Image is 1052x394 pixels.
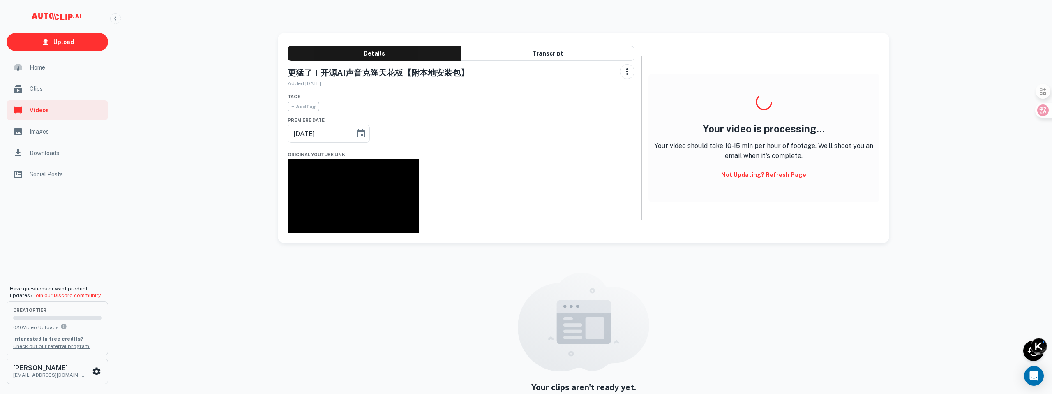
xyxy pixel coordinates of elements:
a: Images [7,122,108,141]
div: Open Intercom Messenger [1024,366,1044,386]
h5: 更猛了！开源AI声音克隆天花板【附本地安装包】 [288,67,477,78]
a: Home [7,58,108,77]
span: creator Tier [13,308,102,313]
svg: You can upload 10 videos per month on the creator tier. Upgrade to upload more. [60,323,67,330]
span: Premiere Date [288,118,325,123]
a: Downloads [7,143,108,163]
p: Interested in free credits? [13,335,102,343]
button: creatorTier0/10Video UploadsYou can upload 10 videos per month on the creator tier. Upgrade to up... [7,301,108,355]
h4: Your video is processing... [648,123,879,135]
span: Tags [288,94,301,99]
span: Social Posts [30,170,103,179]
span: Original YouTube Link [288,152,345,157]
button: Not updating? Refresh Page [718,167,810,182]
span: Added [DATE] [288,81,321,86]
button: Transcript [461,46,634,61]
span: Images [30,127,103,136]
span: Downloads [30,148,103,158]
h6: [PERSON_NAME] [13,365,87,371]
h5: Your clips aren't ready yet. [531,381,636,394]
button: Choose date, selected date is Sep 26, 2025 [353,125,369,142]
button: Details [288,46,461,61]
p: Your video should take 10-15 min per hour of footage. We'll shoot you an email when it's complete. [648,141,879,161]
button: [PERSON_NAME][EMAIL_ADDRESS][DOMAIN_NAME] [7,359,108,384]
iframe: 更猛了！开源AI声音克隆天花板【附本地安装包】 [288,159,419,233]
span: Videos [30,106,103,115]
span: Have questions or want product updates? [10,286,102,298]
a: Check out our referral program. [13,343,90,349]
input: mm/dd/yyyy [288,122,349,145]
span: + Add Tag [288,102,319,111]
p: [EMAIL_ADDRESS][DOMAIN_NAME] [13,371,87,379]
p: 0 / 10 Video Uploads [13,323,102,331]
a: Videos [7,100,108,120]
a: Clips [7,79,108,99]
div: Recent Activity [1023,341,1044,361]
img: empty content [518,273,649,371]
a: Social Posts [7,165,108,184]
a: Join our Discord community. [34,292,102,298]
span: Home [30,63,103,72]
p: Upload [53,37,74,46]
span: Clips [30,84,103,93]
a: Upload [7,33,108,51]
